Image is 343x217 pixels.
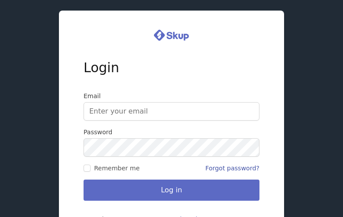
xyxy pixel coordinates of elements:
[84,180,259,201] button: Log in
[84,165,91,172] input: Remember me
[84,60,259,92] h1: Login
[84,92,259,100] label: Email
[84,102,259,121] input: Enter your email
[84,128,259,136] label: Password
[154,28,189,42] img: logo.svg
[205,165,259,172] a: Forgot password?
[94,164,140,173] span: Remember me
